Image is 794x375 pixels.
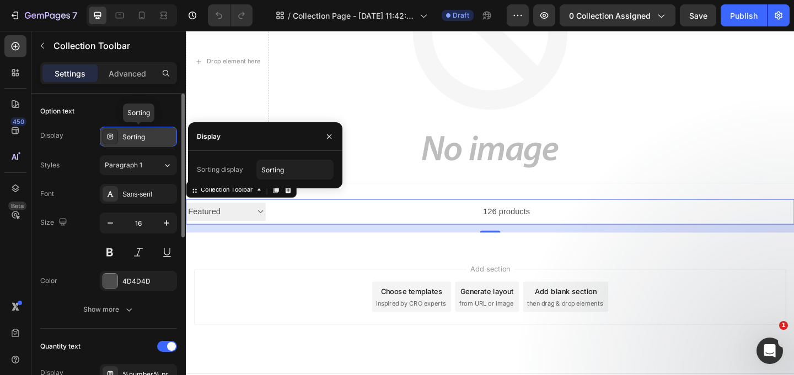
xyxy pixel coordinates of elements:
span: Add section [305,253,357,264]
div: Show more [83,304,135,315]
div: Add blank section [379,278,447,289]
iframe: Intercom live chat [757,338,783,364]
div: Display [40,131,63,140]
p: Collection Toolbar [53,39,173,52]
div: Generate layout [299,278,357,289]
div: Undo/Redo [208,4,253,26]
button: Paragraph 1 [100,155,177,175]
span: Save [689,11,707,20]
div: Option text [40,106,74,116]
span: 1 [779,321,788,330]
div: 4D4D4D [122,276,174,286]
div: Color [40,276,57,286]
div: Sorting display [197,165,243,175]
div: Publish [730,10,758,21]
span: then drag & drop elements [371,291,453,301]
button: 7 [4,4,82,26]
div: Sorting [122,132,174,142]
span: Draft [453,10,469,20]
div: 450 [10,117,26,126]
div: Size [40,215,69,230]
div: Beta [8,202,26,210]
span: Paragraph 1 [105,160,142,170]
div: Styles [40,160,60,170]
p: 7 [72,9,77,22]
span: 0 collection assigned [569,10,651,21]
div: Quantity text [40,341,81,351]
div: Font [40,189,54,199]
button: Save [680,4,716,26]
span: from URL or image [297,291,356,301]
button: 0 collection assigned [560,4,675,26]
button: Show more [40,300,177,319]
span: inspired by CRO experts [207,291,282,301]
span: / [288,10,291,21]
div: Choose templates [212,278,279,289]
p: Advanced [109,68,146,79]
div: Display [197,132,221,142]
div: Sans-serif [122,189,174,199]
iframe: Design area [186,31,794,375]
span: Collection Page - [DATE] 11:42:37 [293,10,415,21]
button: Publish [721,4,767,26]
p: Settings [55,68,85,79]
